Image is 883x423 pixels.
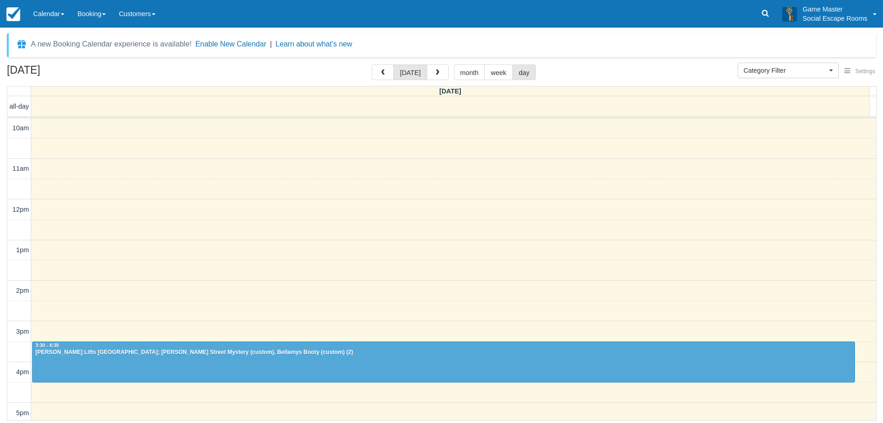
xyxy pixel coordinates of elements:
[839,65,881,78] button: Settings
[7,64,123,81] h2: [DATE]
[12,165,29,172] span: 11am
[803,5,867,14] p: Game Master
[855,68,875,75] span: Settings
[16,368,29,376] span: 4pm
[275,40,352,48] a: Learn about what's new
[439,87,461,95] span: [DATE]
[454,64,485,80] button: month
[10,103,29,110] span: all-day
[31,39,192,50] div: A new Booking Calendar experience is available!
[393,64,427,80] button: [DATE]
[512,64,536,80] button: day
[35,349,852,356] div: [PERSON_NAME] Lifts [GEOGRAPHIC_DATA]; [PERSON_NAME] Street Mystery (custom), Bellamys Booty (cus...
[270,40,272,48] span: |
[16,409,29,417] span: 5pm
[744,66,827,75] span: Category Filter
[16,246,29,254] span: 1pm
[484,64,513,80] button: week
[32,342,855,382] a: 3:30 - 4:30[PERSON_NAME] Lifts [GEOGRAPHIC_DATA]; [PERSON_NAME] Street Mystery (custom), Bellamys...
[803,14,867,23] p: Social Escape Rooms
[12,206,29,213] span: 12pm
[35,343,59,348] span: 3:30 - 4:30
[738,63,839,78] button: Category Filter
[195,40,266,49] button: Enable New Calendar
[6,7,20,21] img: checkfront-main-nav-mini-logo.png
[16,287,29,294] span: 2pm
[782,6,797,21] img: A3
[16,328,29,335] span: 3pm
[12,124,29,132] span: 10am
